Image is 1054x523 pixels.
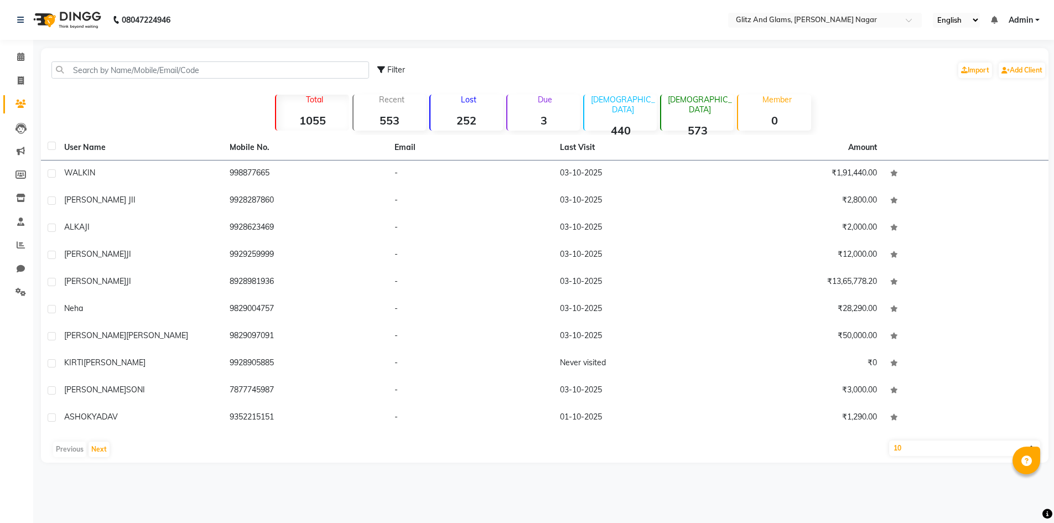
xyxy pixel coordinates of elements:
td: - [388,350,553,377]
span: Neha [64,303,83,313]
span: [PERSON_NAME] [64,249,126,259]
span: [PERSON_NAME] [84,358,146,367]
p: Due [510,95,580,105]
span: [PERSON_NAME] JII [64,195,136,205]
td: 9829004757 [223,296,388,323]
td: 998877665 [223,160,388,188]
td: - [388,323,553,350]
td: - [388,215,553,242]
span: JI [85,222,90,232]
td: 7877745987 [223,377,388,405]
td: 03-10-2025 [553,215,719,242]
span: [PERSON_NAME] [64,330,126,340]
td: ₹1,91,440.00 [718,160,884,188]
td: 03-10-2025 [553,242,719,269]
td: ₹12,000.00 [718,242,884,269]
td: 9829097091 [223,323,388,350]
td: Never visited [553,350,719,377]
td: 9928287860 [223,188,388,215]
td: - [388,405,553,432]
td: ₹50,000.00 [718,323,884,350]
strong: 573 [661,123,734,137]
strong: 1055 [276,113,349,127]
span: KIRTI [64,358,84,367]
span: Admin [1009,14,1033,26]
span: WALKIN [64,168,95,178]
td: ₹28,290.00 [718,296,884,323]
span: SONI [126,385,145,395]
th: User Name [58,135,223,160]
td: - [388,377,553,405]
p: Recent [358,95,426,105]
td: 03-10-2025 [553,323,719,350]
p: [DEMOGRAPHIC_DATA] [666,95,734,115]
span: ASHOK [64,412,92,422]
td: 9929259999 [223,242,388,269]
td: ₹0 [718,350,884,377]
td: - [388,269,553,296]
span: JI [126,276,131,286]
a: Add Client [999,63,1045,78]
td: 03-10-2025 [553,377,719,405]
td: ₹2,000.00 [718,215,884,242]
img: logo [28,4,104,35]
td: 03-10-2025 [553,188,719,215]
iframe: chat widget [1008,479,1043,512]
td: 9352215151 [223,405,388,432]
b: 08047224946 [122,4,170,35]
td: 03-10-2025 [553,269,719,296]
td: 8928981936 [223,269,388,296]
a: Import [958,63,992,78]
span: YADAV [92,412,118,422]
th: Email [388,135,553,160]
strong: 440 [584,123,657,137]
p: Total [281,95,349,105]
td: 9928623469 [223,215,388,242]
p: Lost [435,95,503,105]
td: 9928905885 [223,350,388,377]
td: - [388,242,553,269]
span: [PERSON_NAME] [64,276,126,286]
th: Last Visit [553,135,719,160]
td: ₹2,800.00 [718,188,884,215]
input: Search by Name/Mobile/Email/Code [51,61,369,79]
strong: 0 [738,113,811,127]
td: 03-10-2025 [553,296,719,323]
span: Filter [387,65,405,75]
td: 03-10-2025 [553,160,719,188]
p: [DEMOGRAPHIC_DATA] [589,95,657,115]
td: ₹13,65,778.20 [718,269,884,296]
span: [PERSON_NAME] [126,330,188,340]
strong: 252 [430,113,503,127]
td: 01-10-2025 [553,405,719,432]
span: ALKA [64,222,85,232]
td: ₹3,000.00 [718,377,884,405]
td: - [388,188,553,215]
span: [PERSON_NAME] [64,385,126,395]
td: - [388,160,553,188]
span: JI [126,249,131,259]
td: - [388,296,553,323]
th: Amount [842,135,884,160]
p: Member [743,95,811,105]
strong: 553 [354,113,426,127]
button: Next [89,442,110,457]
td: ₹1,290.00 [718,405,884,432]
strong: 3 [507,113,580,127]
th: Mobile No. [223,135,388,160]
